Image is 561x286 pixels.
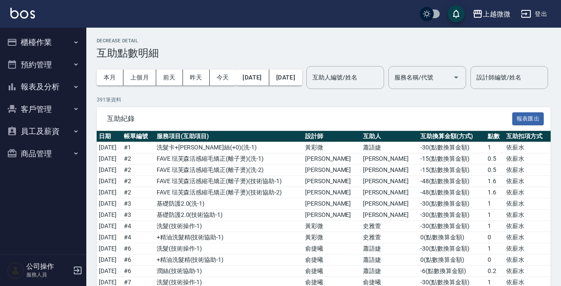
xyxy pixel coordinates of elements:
[361,131,419,142] th: 互助人
[97,198,122,210] td: [DATE]
[97,232,122,243] td: [DATE]
[97,38,551,44] h2: Decrease Detail
[154,243,303,254] td: 洗髮 ( 技術操作-1 )
[485,266,504,277] td: 0.2
[504,210,551,221] td: 依薪水
[123,70,156,86] button: 上個月
[418,131,485,142] th: 互助換算金額(方式)
[504,221,551,232] td: 依薪水
[154,131,303,142] th: 服務項目(互助項目)
[97,70,123,86] button: 本月
[154,266,303,277] td: 潤絲 ( 技術協助-1 )
[485,187,504,198] td: 1.6
[97,254,122,266] td: [DATE]
[97,142,122,153] td: [DATE]
[210,70,236,86] button: 今天
[361,176,419,187] td: [PERSON_NAME]
[418,165,485,176] td: -15 ( 點數換算金額 )
[504,142,551,153] td: 依薪水
[504,131,551,142] th: 互助扣項方式
[418,243,485,254] td: -30 ( 點數換算金額 )
[26,262,70,271] h5: 公司操作
[97,47,551,59] h3: 互助點數明細
[10,8,35,19] img: Logo
[418,221,485,232] td: -30 ( 點數換算金額 )
[97,153,122,165] td: [DATE]
[122,210,154,221] td: # 3
[154,187,303,198] td: FAVE 琺芙森活感縮毛矯正(離子燙) ( 技術協助-2 )
[504,153,551,165] td: 依薪水
[3,98,83,121] button: 客戶管理
[485,221,504,232] td: 1
[122,187,154,198] td: # 2
[418,142,485,153] td: -30 ( 點數換算金額 )
[154,176,303,187] td: FAVE 琺芙森活感縮毛矯正(離子燙) ( 技術協助-1 )
[97,176,122,187] td: [DATE]
[361,232,419,243] td: 史雅萱
[122,176,154,187] td: # 2
[418,176,485,187] td: -48 ( 點數換算金額 )
[156,70,183,86] button: 前天
[122,266,154,277] td: # 6
[361,198,419,210] td: [PERSON_NAME]
[303,243,361,254] td: 俞捷曦
[303,187,361,198] td: [PERSON_NAME]
[485,254,504,266] td: 0
[97,266,122,277] td: [DATE]
[303,221,361,232] td: 黃彩微
[504,232,551,243] td: 依薪水
[303,153,361,165] td: [PERSON_NAME]
[303,165,361,176] td: [PERSON_NAME]
[3,76,83,98] button: 報表及分析
[97,210,122,221] td: [DATE]
[122,232,154,243] td: # 4
[97,96,551,104] p: 391 筆資料
[303,131,361,142] th: 設計師
[418,232,485,243] td: 0 ( 點數換算金額 )
[303,198,361,210] td: [PERSON_NAME]
[3,31,83,54] button: 櫃檯作業
[122,153,154,165] td: # 2
[418,210,485,221] td: -30 ( 點數換算金額 )
[504,176,551,187] td: 依薪水
[361,254,419,266] td: 蕭語婕
[3,120,83,143] button: 員工及薪資
[418,266,485,277] td: -6 ( 點數換算金額 )
[269,70,302,86] button: [DATE]
[154,232,303,243] td: +精油洗髮精 ( 技術協助-1 )
[122,165,154,176] td: # 2
[154,221,303,232] td: 洗髮 ( 技術操作-1 )
[361,187,419,198] td: [PERSON_NAME]
[303,210,361,221] td: [PERSON_NAME]
[122,131,154,142] th: 帳單編號
[512,112,544,126] button: 報表匯出
[418,187,485,198] td: -48 ( 點數換算金額 )
[361,165,419,176] td: [PERSON_NAME]
[504,187,551,198] td: 依薪水
[483,9,511,19] div: 上越微微
[504,198,551,210] td: 依薪水
[122,221,154,232] td: # 4
[154,142,303,153] td: 洗髮卡+[PERSON_NAME]絲(+0) ( 洗-1 )
[3,54,83,76] button: 預約管理
[154,254,303,266] td: +精油洗髮精 ( 技術協助-1 )
[122,243,154,254] td: # 6
[504,266,551,277] td: 依薪水
[122,198,154,210] td: # 3
[97,165,122,176] td: [DATE]
[418,198,485,210] td: -30 ( 點數換算金額 )
[122,254,154,266] td: # 6
[485,176,504,187] td: 1.6
[485,243,504,254] td: 1
[485,198,504,210] td: 1
[361,243,419,254] td: 蕭語婕
[504,165,551,176] td: 依薪水
[504,243,551,254] td: 依薪水
[154,165,303,176] td: FAVE 琺芙森活感縮毛矯正(離子燙) ( 洗-2 )
[303,142,361,153] td: 黃彩微
[448,5,465,22] button: save
[361,153,419,165] td: [PERSON_NAME]
[361,221,419,232] td: 史雅萱
[26,271,70,279] p: 服務人員
[183,70,210,86] button: 昨天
